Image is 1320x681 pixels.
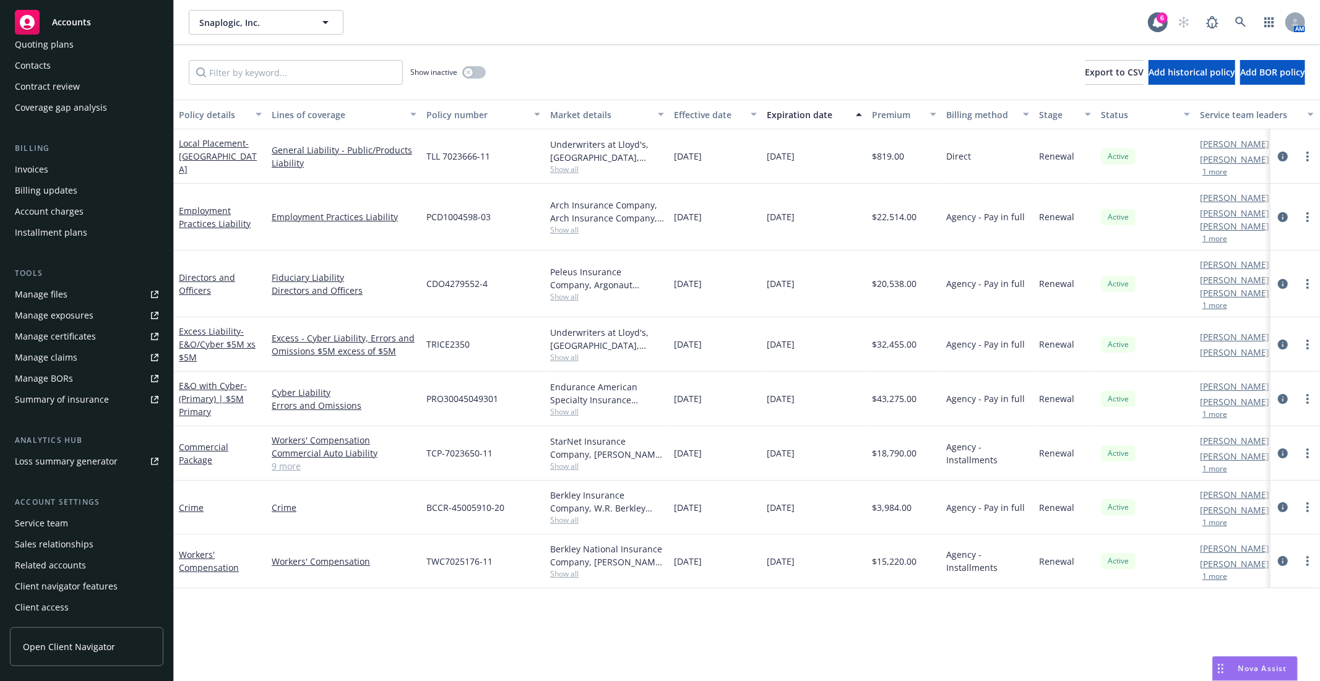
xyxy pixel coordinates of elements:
span: Show all [550,164,664,174]
span: Show all [550,406,664,417]
span: Renewal [1039,447,1074,460]
span: [DATE] [674,210,702,223]
span: Show all [550,352,664,362]
div: Effective date [674,108,743,121]
div: Arch Insurance Company, Arch Insurance Company, CRC Group [550,199,664,225]
div: Analytics hub [10,434,163,447]
span: $15,220.00 [872,555,917,568]
div: Contacts [15,56,51,75]
span: [DATE] [767,150,795,163]
div: Service team leaders [1200,108,1300,121]
span: PRO30045049301 [426,392,498,405]
a: circleInformation [1275,446,1290,461]
div: Quoting plans [15,35,74,54]
span: PCD1004598-03 [426,210,491,223]
button: Lines of coverage [267,100,421,129]
span: [DATE] [674,447,702,460]
a: [PERSON_NAME] [1200,557,1269,570]
span: BCCR-45005910-20 [426,501,504,514]
a: [PERSON_NAME] [1200,450,1269,463]
a: Excess Liability [179,325,256,363]
span: Active [1106,151,1131,162]
span: Renewal [1039,277,1074,290]
a: [PERSON_NAME] [PERSON_NAME] [1200,207,1296,233]
span: [DATE] [674,501,702,514]
div: Loss summary generator [15,452,118,471]
span: [DATE] [767,555,795,568]
span: [DATE] [767,447,795,460]
div: Market details [550,108,650,121]
a: Client navigator features [10,576,163,596]
a: [PERSON_NAME] [1200,346,1269,359]
span: $18,790.00 [872,447,917,460]
a: General Liability - Public/Products Liability [272,143,416,169]
span: Accounts [52,17,91,27]
span: [DATE] [674,338,702,351]
span: Show all [550,225,664,235]
a: circleInformation [1275,554,1290,568]
button: Service team leaders [1195,100,1319,129]
a: more [1300,554,1315,568]
span: - [GEOGRAPHIC_DATA] [179,137,257,175]
a: Search [1228,10,1253,35]
a: Sales relationships [10,534,163,554]
a: [PERSON_NAME] [1200,542,1269,555]
span: Direct [946,150,971,163]
button: Stage [1034,100,1096,129]
div: Client access [15,597,69,617]
div: StarNet Insurance Company, [PERSON_NAME] Corporation [550,435,664,461]
button: 1 more [1202,519,1227,526]
span: [DATE] [767,501,795,514]
span: Agency - Pay in full [946,210,1025,223]
a: Service team [10,513,163,533]
div: Coverage gap analysis [15,98,107,118]
a: Coverage gap analysis [10,98,163,118]
button: 1 more [1202,302,1227,309]
a: Account charges [10,202,163,221]
span: [DATE] [674,277,702,290]
span: [DATE] [674,555,702,568]
div: Invoices [15,160,48,179]
a: Fiduciary Liability [272,271,416,284]
span: [DATE] [767,338,795,351]
a: Manage certificates [10,327,163,346]
span: Agency - Installments [946,440,1029,466]
a: more [1300,500,1315,515]
a: Start snowing [1171,10,1196,35]
a: Billing updates [10,181,163,200]
div: Client navigator features [15,576,118,596]
span: Renewal [1039,392,1074,405]
div: Manage claims [15,348,77,367]
button: Snaplogic, Inc. [189,10,343,35]
div: Stage [1039,108,1077,121]
span: $20,538.00 [872,277,917,290]
a: more [1300,392,1315,406]
button: Billing method [941,100,1034,129]
span: Renewal [1039,210,1074,223]
span: $43,275.00 [872,392,917,405]
div: Policy details [179,108,248,121]
a: Report a Bug [1200,10,1225,35]
a: Installment plans [10,223,163,242]
a: Manage BORs [10,369,163,388]
div: Contract review [15,77,80,96]
a: Accounts [10,5,163,40]
a: Client access [10,597,163,617]
span: Show all [550,515,664,525]
span: CDO4279552-4 [426,277,488,290]
a: Commercial Auto Liability [272,447,416,460]
div: Installment plans [15,223,87,242]
button: 1 more [1202,411,1227,418]
button: Add historical policy [1149,60,1235,85]
div: Related accounts [15,555,86,575]
a: [PERSON_NAME] [1200,503,1269,516]
span: Active [1106,448,1131,459]
button: 1 more [1202,573,1227,580]
span: Snaplogic, Inc. [199,16,306,29]
div: Underwriters at Lloyd's, [GEOGRAPHIC_DATA], [PERSON_NAME] of [GEOGRAPHIC_DATA] [550,138,664,164]
button: 1 more [1202,465,1227,473]
div: Summary of insurance [15,390,109,409]
span: Show inactive [410,67,457,77]
div: Manage exposures [15,306,93,325]
a: Cyber Liability [272,386,416,399]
